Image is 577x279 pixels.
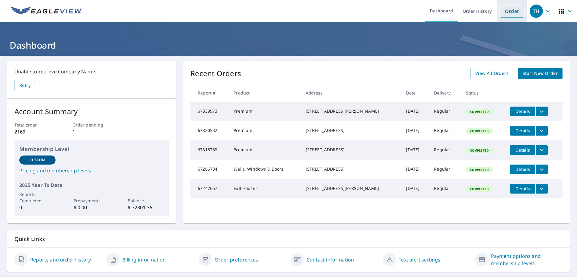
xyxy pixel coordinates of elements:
[190,102,229,121] td: 67339973
[72,128,111,135] p: 1
[11,7,82,16] img: EV Logo
[122,256,166,263] a: Billing information
[19,191,56,204] p: Reports Completed
[461,84,505,102] th: Status
[307,256,354,263] a: Contact information
[306,185,397,191] div: [STREET_ADDRESS][PERSON_NAME]
[401,140,429,160] td: [DATE]
[215,256,258,263] a: Order preferences
[535,145,548,155] button: filesDropdownBtn-67318769
[190,160,229,179] td: 67266734
[535,126,548,136] button: filesDropdownBtn-67320532
[7,39,570,51] h1: Dashboard
[500,5,524,18] a: Order
[429,160,461,179] td: Regular
[229,140,301,160] td: Premium
[19,167,164,174] a: Pricing and membership levels
[14,128,53,135] p: 2169
[306,147,397,153] div: [STREET_ADDRESS]
[518,68,563,79] a: Start New Order
[19,82,30,89] span: Retry
[510,165,535,174] button: detailsBtn-67266734
[229,102,301,121] td: Premium
[514,186,532,191] span: Details
[470,68,513,79] a: View All Orders
[14,106,169,117] p: Account Summary
[467,148,492,152] span: Completed
[128,197,164,204] p: Balance
[229,160,301,179] td: Walls, Windows & Doors
[19,181,164,189] p: 2025 Year To Date
[190,68,241,79] p: Recent Orders
[19,204,56,211] p: 0
[30,157,45,163] p: Custom
[19,145,164,153] p: Membership Level
[535,107,548,116] button: filesDropdownBtn-67339973
[190,179,229,198] td: 67247667
[401,160,429,179] td: [DATE]
[429,84,461,102] th: Delivery
[14,122,53,128] p: Total order
[467,187,492,191] span: Completed
[401,102,429,121] td: [DATE]
[514,128,532,133] span: Details
[128,204,164,211] p: $ 72301.35
[429,102,461,121] td: Regular
[14,235,563,243] p: Quick Links
[510,107,535,116] button: detailsBtn-67339973
[514,147,532,153] span: Details
[491,252,563,267] a: Payment options and membership levels
[429,140,461,160] td: Regular
[467,110,492,114] span: Completed
[510,145,535,155] button: detailsBtn-67318769
[190,121,229,140] td: 67320532
[74,197,110,204] p: Prepayments
[510,126,535,136] button: detailsBtn-67320532
[401,121,429,140] td: [DATE]
[401,179,429,198] td: [DATE]
[429,121,461,140] td: Regular
[475,70,508,77] span: View All Orders
[229,121,301,140] td: Premium
[190,140,229,160] td: 67318769
[429,179,461,198] td: Regular
[535,184,548,194] button: filesDropdownBtn-67247667
[401,84,429,102] th: Date
[74,204,110,211] p: $ 0.00
[306,108,397,114] div: [STREET_ADDRESS][PERSON_NAME]
[467,129,492,133] span: Completed
[514,166,532,172] span: Details
[306,166,397,172] div: [STREET_ADDRESS]
[530,5,543,18] div: TH
[399,256,440,263] a: Text alert settings
[510,184,535,194] button: detailsBtn-67247667
[514,108,532,114] span: Details
[306,127,397,133] div: [STREET_ADDRESS]
[229,84,301,102] th: Product
[14,68,169,75] p: Unable to retrieve Company Name
[467,168,492,172] span: Completed
[229,179,301,198] td: Full House™
[523,70,558,77] span: Start New Order
[535,165,548,174] button: filesDropdownBtn-67266734
[301,84,401,102] th: Address
[190,84,229,102] th: Report #
[72,122,111,128] p: Order pending
[30,256,91,263] a: Reports and order history
[14,80,35,91] button: Retry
